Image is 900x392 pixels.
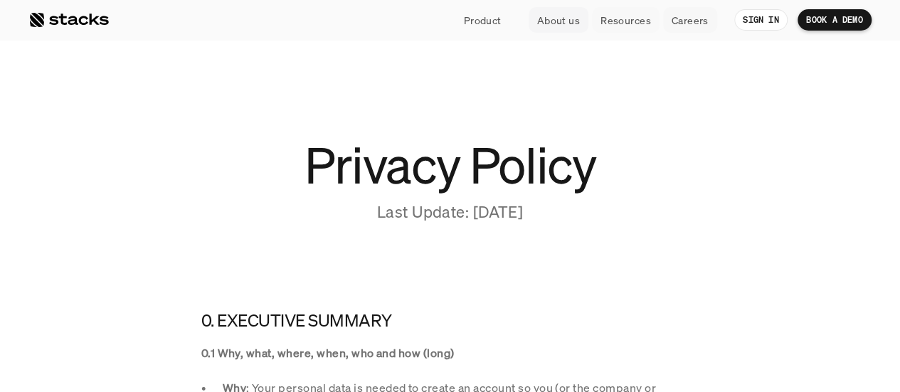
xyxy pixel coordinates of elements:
a: Resources [592,7,660,33]
a: SIGN IN [734,9,788,31]
a: About us [529,7,588,33]
p: BOOK A DEMO [806,15,863,25]
p: Product [464,13,502,28]
strong: 0.1 Why, what, where, when, who and how (long) [201,345,455,361]
h4: 0. EXECUTIVE SUMMARY [201,309,699,333]
p: Resources [600,13,651,28]
p: Careers [672,13,709,28]
p: About us [537,13,580,28]
a: BOOK A DEMO [798,9,872,31]
p: Last Update: [DATE] [272,201,628,223]
h1: Privacy Policy [201,142,699,187]
a: Careers [663,7,717,33]
p: SIGN IN [743,15,779,25]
